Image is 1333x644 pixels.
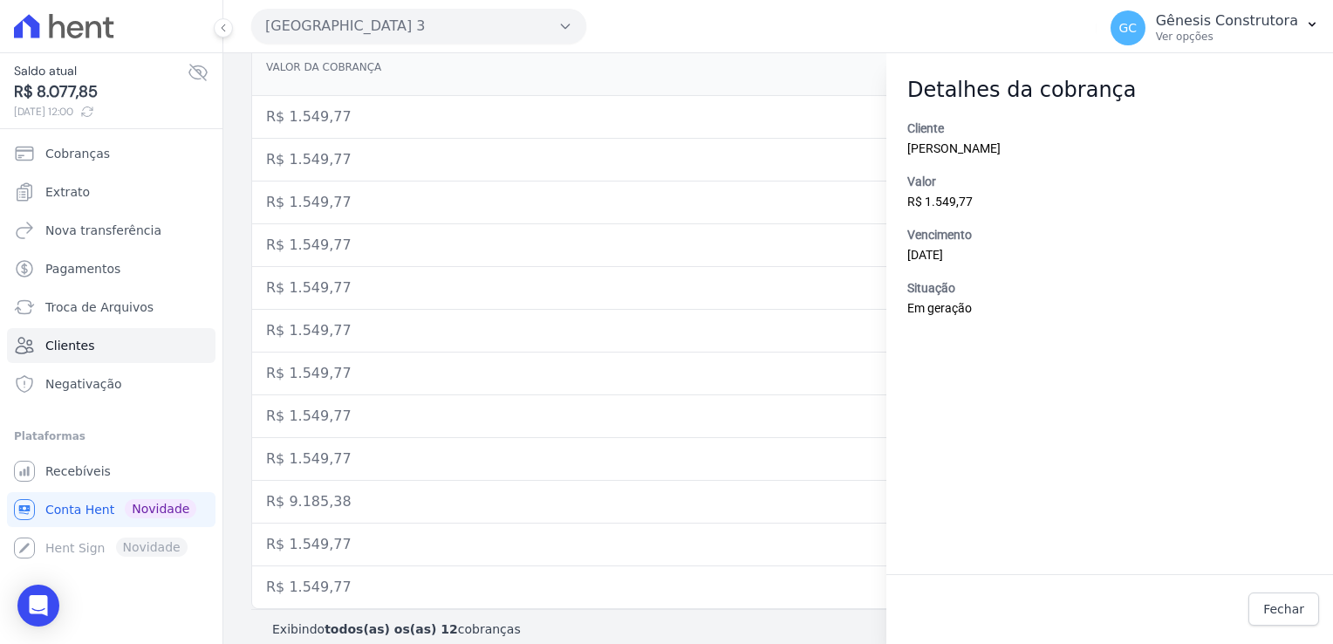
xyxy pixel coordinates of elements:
[272,620,521,638] p: Exibindo cobranças
[7,136,215,171] a: Cobranças
[17,585,59,627] div: Open Intercom Messenger
[7,454,215,489] a: Recebíveis
[252,438,954,481] td: R$ 1.549,77
[45,501,114,518] span: Conta Hent
[45,375,122,393] span: Negativação
[45,145,110,162] span: Cobranças
[14,426,208,447] div: Plataformas
[252,139,954,182] td: R$ 1.549,77
[14,136,208,565] nav: Sidebar
[252,566,954,609] td: R$ 1.549,77
[45,183,90,201] span: Extrato
[7,367,215,401] a: Negativação
[252,524,954,566] td: R$ 1.549,77
[14,62,188,80] span: Saldo atual
[907,173,1312,191] label: Valor
[907,195,973,209] span: R$ 1.549,77
[45,222,161,239] span: Nova transferência
[907,74,1312,106] h2: Detalhes da cobrança
[7,175,215,209] a: Extrato
[907,248,943,262] span: [DATE]
[907,301,972,315] span: Em geração
[1156,30,1298,44] p: Ver opções
[252,310,954,353] td: R$ 1.549,77
[45,462,111,480] span: Recebíveis
[252,395,954,438] td: R$ 1.549,77
[14,104,188,120] span: [DATE] 12:00
[252,353,954,395] td: R$ 1.549,77
[251,9,586,44] button: [GEOGRAPHIC_DATA] 3
[907,226,1312,244] label: Vencimento
[325,622,458,636] b: todos(as) os(as) 12
[907,120,1312,138] label: Cliente
[125,499,196,518] span: Novidade
[1263,600,1304,618] span: Fechar
[252,481,954,524] td: R$ 9.185,38
[1118,22,1137,34] span: GC
[252,224,954,267] td: R$ 1.549,77
[252,182,954,224] td: R$ 1.549,77
[14,80,188,104] span: R$ 8.077,85
[1156,12,1298,30] p: Gênesis Construtora
[252,267,954,310] td: R$ 1.549,77
[252,96,954,139] td: R$ 1.549,77
[7,328,215,363] a: Clientes
[7,290,215,325] a: Troca de Arquivos
[7,251,215,286] a: Pagamentos
[1097,3,1333,52] button: GC Gênesis Construtora Ver opções
[7,213,215,248] a: Nova transferência
[907,141,1001,155] span: [PERSON_NAME]
[252,39,954,96] th: Valor da cobrança
[45,337,94,354] span: Clientes
[45,260,120,277] span: Pagamentos
[7,492,215,527] a: Conta Hent Novidade
[45,298,154,316] span: Troca de Arquivos
[907,279,1312,298] label: Situação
